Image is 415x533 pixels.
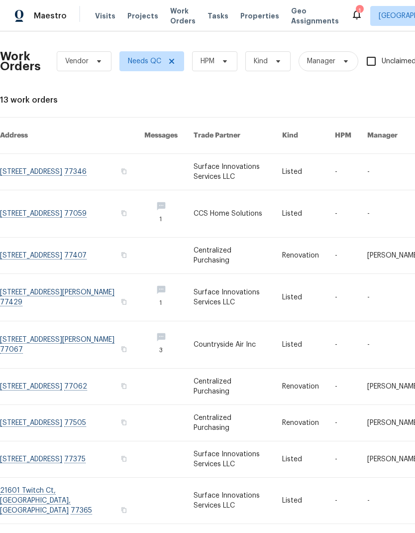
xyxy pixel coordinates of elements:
[327,274,359,321] td: -
[356,6,363,16] div: 1
[274,274,327,321] td: Listed
[274,190,327,238] td: Listed
[274,405,327,441] td: Renovation
[327,478,359,524] td: -
[327,441,359,478] td: -
[119,251,128,260] button: Copy Address
[136,118,186,154] th: Messages
[186,118,274,154] th: Trade Partner
[201,56,214,66] span: HPM
[274,321,327,369] td: Listed
[119,418,128,427] button: Copy Address
[127,11,158,21] span: Projects
[254,56,268,66] span: Kind
[327,118,359,154] th: HPM
[307,56,335,66] span: Manager
[186,190,274,238] td: CCS Home Solutions
[327,238,359,274] td: -
[274,441,327,478] td: Listed
[274,369,327,405] td: Renovation
[119,297,128,306] button: Copy Address
[327,405,359,441] td: -
[95,11,115,21] span: Visits
[274,154,327,190] td: Listed
[327,321,359,369] td: -
[34,11,67,21] span: Maestro
[274,118,327,154] th: Kind
[291,6,339,26] span: Geo Assignments
[119,506,128,515] button: Copy Address
[186,274,274,321] td: Surface Innovations Services LLC
[186,154,274,190] td: Surface Innovations Services LLC
[119,345,128,354] button: Copy Address
[186,478,274,524] td: Surface Innovations Services LLC
[327,369,359,405] td: -
[274,478,327,524] td: Listed
[327,154,359,190] td: -
[119,167,128,176] button: Copy Address
[119,454,128,463] button: Copy Address
[274,238,327,274] td: Renovation
[170,6,196,26] span: Work Orders
[186,238,274,274] td: Centralized Purchasing
[128,56,161,66] span: Needs QC
[327,190,359,238] td: -
[240,11,279,21] span: Properties
[119,382,128,391] button: Copy Address
[65,56,89,66] span: Vendor
[186,369,274,405] td: Centralized Purchasing
[186,441,274,478] td: Surface Innovations Services LLC
[186,405,274,441] td: Centralized Purchasing
[207,12,228,19] span: Tasks
[119,209,128,218] button: Copy Address
[186,321,274,369] td: Countryside Air Inc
